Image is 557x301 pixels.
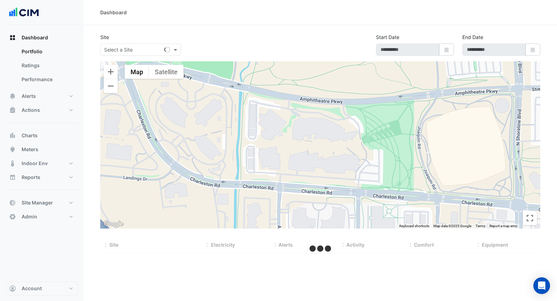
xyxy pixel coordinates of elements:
[6,281,78,295] button: Account
[482,242,508,248] span: Equipment
[376,33,399,41] label: Start Date
[346,242,364,248] span: Activity
[22,146,38,153] span: Meters
[9,93,16,100] app-icon: Alerts
[6,31,78,45] button: Dashboard
[9,213,16,220] app-icon: Admin
[104,65,118,79] button: Zoom in
[16,45,78,59] a: Portfolio
[22,213,37,220] span: Admin
[6,210,78,224] button: Admin
[100,9,127,16] div: Dashboard
[523,211,537,225] button: Toggle fullscreen view
[104,79,118,93] button: Zoom out
[22,132,38,139] span: Charts
[211,242,235,248] span: Electricity
[102,219,125,229] img: Google
[8,6,40,20] img: Company Logo
[22,174,40,181] span: Reports
[6,129,78,142] button: Charts
[9,132,16,139] app-icon: Charts
[22,34,48,41] span: Dashboard
[533,277,550,294] div: Open Intercom Messenger
[22,160,48,167] span: Indoor Env
[125,65,149,79] button: Show street map
[9,160,16,167] app-icon: Indoor Env
[6,196,78,210] button: Site Manager
[9,107,16,114] app-icon: Actions
[22,93,36,100] span: Alerts
[9,174,16,181] app-icon: Reports
[433,224,471,228] span: Map data ©2025 Google
[109,242,118,248] span: Site
[9,34,16,41] app-icon: Dashboard
[6,103,78,117] button: Actions
[462,33,483,41] label: End Date
[399,224,429,229] button: Keyboard shortcuts
[102,219,125,229] a: Open this area in Google Maps (opens a new window)
[6,89,78,103] button: Alerts
[22,285,42,292] span: Account
[489,224,517,228] a: Report a map error
[22,107,40,114] span: Actions
[6,45,78,89] div: Dashboard
[414,242,434,248] span: Comfort
[476,224,485,228] a: Terms
[6,142,78,156] button: Meters
[9,199,16,206] app-icon: Site Manager
[278,242,293,248] span: Alerts
[100,33,109,41] label: Site
[6,156,78,170] button: Indoor Env
[16,72,78,86] a: Performance
[9,146,16,153] app-icon: Meters
[149,65,183,79] button: Show satellite imagery
[16,59,78,72] a: Ratings
[22,199,53,206] span: Site Manager
[6,170,78,184] button: Reports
